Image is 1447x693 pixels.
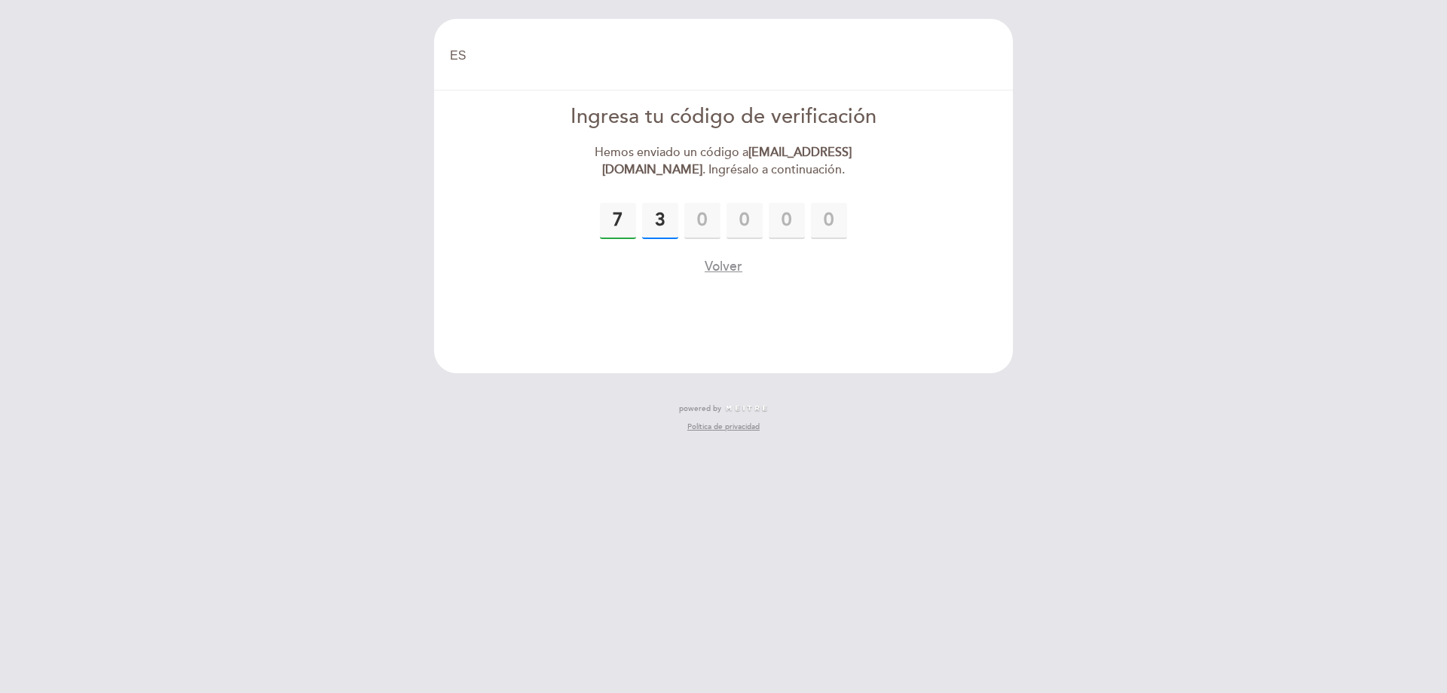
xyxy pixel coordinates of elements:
[679,403,768,414] a: powered by
[684,203,720,239] input: 0
[642,203,678,239] input: 0
[725,405,768,412] img: MEITRE
[727,203,763,239] input: 0
[551,103,897,132] div: Ingresa tu código de verificación
[600,203,636,239] input: 0
[679,403,721,414] span: powered by
[602,145,852,177] strong: [EMAIL_ADDRESS][DOMAIN_NAME]
[551,144,897,179] div: Hemos enviado un código a . Ingrésalo a continuación.
[705,257,742,276] button: Volver
[687,422,760,432] a: Política de privacidad
[769,203,805,239] input: 0
[811,203,847,239] input: 0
